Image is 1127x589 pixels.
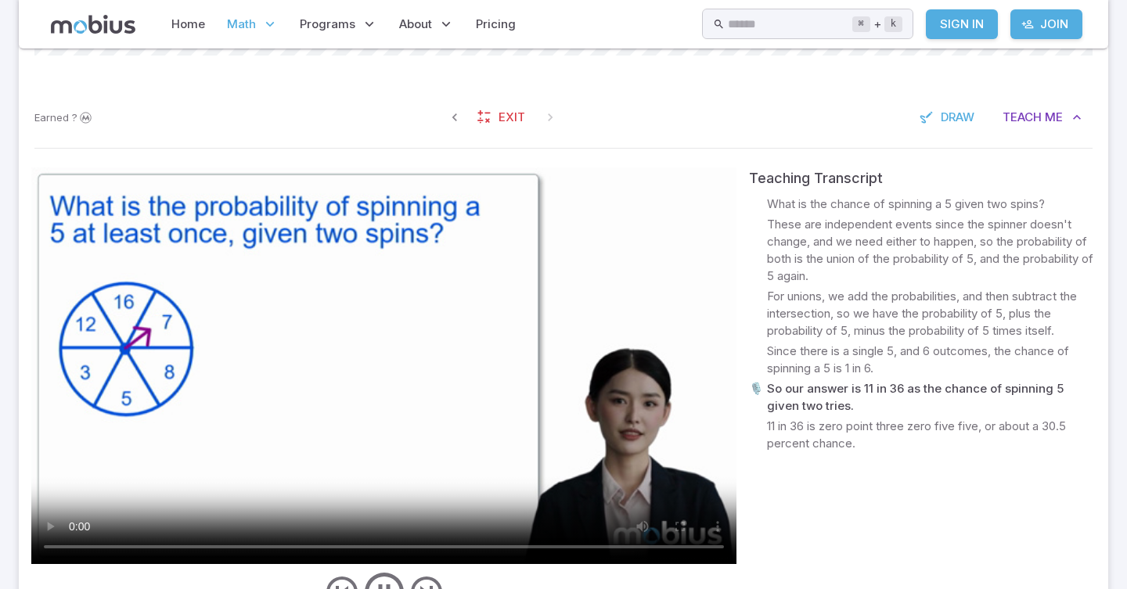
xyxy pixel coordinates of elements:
[499,109,525,126] span: Exit
[536,103,564,131] span: On Latest Question
[884,16,902,32] kbd: k
[34,110,69,125] span: Earned
[399,16,432,33] span: About
[469,102,536,132] a: Exit
[471,6,520,42] a: Pricing
[767,380,1096,415] p: So our answer is 11 in 36 as the chance of spinning 5 given two tries.
[852,16,870,32] kbd: ⌘
[34,110,94,125] p: Sign In to earn Mobius dollars
[72,110,77,125] span: ?
[767,418,1096,452] p: 11 in 36 is zero point three zero five five, or about a 30.5 percent chance.
[227,16,256,33] span: Math
[926,9,998,39] a: Sign In
[1045,109,1063,126] span: Me
[1003,109,1042,126] span: Teach
[300,16,355,33] span: Programs
[767,343,1096,377] p: Since there is a single 5, and 6 outcomes, the chance of spinning a 5 is 1 in 6.
[1010,9,1082,39] a: Join
[441,103,469,131] span: Previous Question
[167,6,210,42] a: Home
[911,102,985,132] button: Draw
[749,380,764,415] p: 🎙️
[767,288,1096,339] p: For unions, we add the probabilities, and then subtract the intersection, so we have the probabil...
[767,216,1096,285] p: These are independent events since the spinner doesn't change, and we need either to happen, so t...
[767,196,1045,213] p: What is the chance of spinning a 5 given two spins?
[852,15,902,34] div: +
[941,109,974,126] span: Draw
[749,167,1096,189] div: Teaching Transcript
[992,102,1093,132] button: TeachMe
